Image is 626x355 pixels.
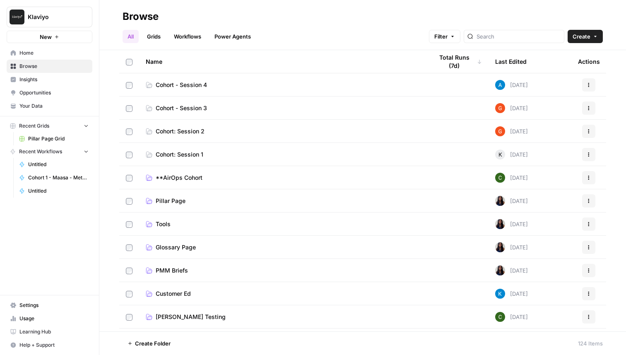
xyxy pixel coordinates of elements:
span: Pillar Page Grid [28,135,89,142]
span: Pillar Page [156,197,185,205]
a: Tools [146,220,420,228]
span: Untitled [28,161,89,168]
div: [DATE] [495,173,528,183]
div: [DATE] [495,312,528,322]
div: [DATE] [495,103,528,113]
span: Klaviyo [28,13,78,21]
a: Opportunities [7,86,92,99]
span: Home [19,49,89,57]
a: Learning Hub [7,325,92,338]
a: Cohort - Session 4 [146,81,420,89]
span: Cohort - Session 3 [156,104,207,112]
div: [DATE] [495,289,528,299]
a: Pillar Page [146,197,420,205]
span: Cohort: Session 2 [156,127,205,135]
button: Workspace: Klaviyo [7,7,92,27]
img: rox323kbkgutb4wcij4krxobkpon [495,266,505,275]
a: Home [7,46,92,60]
span: Create [573,32,590,41]
span: Settings [19,302,89,309]
span: Your Data [19,102,89,110]
a: Cohort: Session 2 [146,127,420,135]
a: Browse [7,60,92,73]
a: **AirOps Cohort [146,174,420,182]
button: Recent Workflows [7,145,92,158]
img: o3cqybgnmipr355j8nz4zpq1mc6x [495,80,505,90]
a: Power Agents [209,30,256,43]
div: [DATE] [495,219,528,229]
span: Browse [19,63,89,70]
a: Insights [7,73,92,86]
input: Search [477,32,561,41]
button: Filter [429,30,460,43]
span: Insights [19,76,89,83]
span: Untitled [28,187,89,195]
span: **AirOps Cohort [156,174,202,182]
span: Create Folder [135,339,171,348]
span: Usage [19,315,89,322]
button: Create [568,30,603,43]
div: Actions [578,50,600,73]
div: Name [146,50,420,73]
div: Total Runs (7d) [433,50,482,73]
a: Your Data [7,99,92,113]
button: Create Folder [123,337,176,350]
span: Opportunities [19,89,89,97]
span: Glossary Page [156,243,196,251]
span: Customer Ed [156,290,191,298]
div: Last Edited [495,50,527,73]
span: Cohort 1 - Maasa - Metadescription for blog [28,174,89,181]
span: Tools [156,220,171,228]
a: Untitled [15,184,92,198]
a: Glossary Page [146,243,420,251]
span: Help + Support [19,341,89,349]
img: zdhmu8j9dpt46ofesn2i0ad6n35e [495,289,505,299]
span: PMM Briefs [156,266,188,275]
img: Klaviyo Logo [10,10,24,24]
span: Filter [434,32,448,41]
a: Untitled [15,158,92,171]
span: Learning Hub [19,328,89,336]
img: 14qrvic887bnlg6dzgoj39zarp80 [495,312,505,322]
a: Settings [7,299,92,312]
div: 124 Items [578,339,603,348]
a: Customer Ed [146,290,420,298]
a: Grids [142,30,166,43]
div: [DATE] [495,80,528,90]
a: PMM Briefs [146,266,420,275]
div: [DATE] [495,126,528,136]
span: Recent Workflows [19,148,62,155]
a: Pillar Page Grid [15,132,92,145]
a: All [123,30,139,43]
button: Help + Support [7,338,92,352]
img: ep2s7dd3ojhp11nu5ayj08ahj9gv [495,103,505,113]
div: [DATE] [495,242,528,252]
img: rox323kbkgutb4wcij4krxobkpon [495,219,505,229]
img: rox323kbkgutb4wcij4krxobkpon [495,196,505,206]
div: [DATE] [495,196,528,206]
span: Cohort - Session 4 [156,81,207,89]
button: New [7,31,92,43]
a: Workflows [169,30,206,43]
a: Usage [7,312,92,325]
a: [PERSON_NAME] Testing [146,313,420,321]
a: Cohort - Session 3 [146,104,420,112]
span: K [498,150,502,159]
a: Cohort 1 - Maasa - Metadescription for blog [15,171,92,184]
span: Cohort: Session 1 [156,150,203,159]
button: Recent Grids [7,120,92,132]
span: [PERSON_NAME] Testing [156,313,226,321]
div: [DATE] [495,150,528,159]
span: New [40,33,52,41]
div: Browse [123,10,159,23]
img: ep2s7dd3ojhp11nu5ayj08ahj9gv [495,126,505,136]
div: [DATE] [495,266,528,275]
span: Recent Grids [19,122,49,130]
img: 14qrvic887bnlg6dzgoj39zarp80 [495,173,505,183]
a: Cohort: Session 1 [146,150,420,159]
img: rox323kbkgutb4wcij4krxobkpon [495,242,505,252]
